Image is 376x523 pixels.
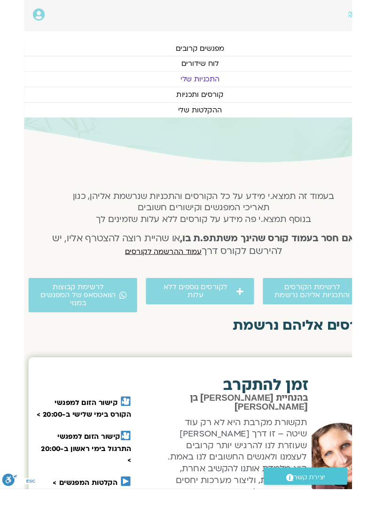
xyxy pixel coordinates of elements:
[129,460,140,471] img: 🎦
[292,303,375,320] span: לרשימת הקורסים והתכניות אליהם נרשמת
[203,421,329,440] span: בהנחיית [PERSON_NAME] בן [PERSON_NAME]
[173,403,330,420] h2: זמן להתקרב
[129,509,140,520] img: ▶️
[31,297,147,334] a: לרשימת קבוצות הוואטסאפ של המפגשים במנוי
[129,424,140,434] img: 🎦
[156,297,272,325] a: לקורסים נוספים ללא עלות
[44,462,140,497] a: קישור הזום למפגשי התרגול בימי ראשון ב-20:00 >
[39,426,140,448] a: קישור הזום למפגשי הקורס בימי שלישי ב-20:00 >
[282,500,371,518] a: יצירת קשר
[42,303,125,328] span: לרשימת קבוצות הוואטסאפ של המפגשים במנוי
[134,264,216,274] a: עמוד ההרשמה לקורסים
[56,511,125,521] a: הקלטות המפגשים >
[314,504,348,516] span: יצירת קשר
[167,303,251,320] span: לקורסים נוספים ללא עלות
